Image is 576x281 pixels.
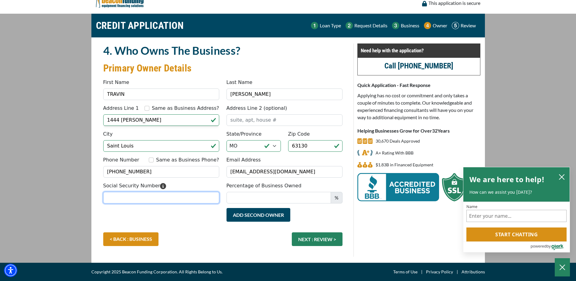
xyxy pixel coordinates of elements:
button: Add Second Owner [227,208,290,222]
img: Step 4 [424,22,431,29]
span: | [418,268,426,276]
img: BBB Acredited Business and SSL Protection [357,173,467,201]
p: Owner [433,22,447,29]
p: Need help with the application? [361,47,477,54]
p: A+ Rating With BBB [376,149,414,157]
a: Privacy Policy [426,268,453,276]
p: Business [401,22,419,29]
svg: Please enter your Social Security Number. We use this information to identify you and process you... [160,183,166,189]
label: Same as Business Phone? [156,156,219,164]
p: Review [461,22,476,29]
p: Quick Application - Fast Response [357,82,480,89]
button: Close Chatbox [555,258,570,276]
label: Same as Business Address? [152,105,219,112]
button: close chatbox [557,172,567,181]
label: Address Line 1 [103,105,139,112]
label: Social Security Number [103,182,166,189]
a: Powered by Olark [530,242,570,252]
span: by [547,242,551,250]
h2: 4. Who Owns The Business? [103,43,343,57]
label: Phone Number [103,156,139,164]
label: Zip Code [288,130,310,138]
p: Helping Businesses Grow for Over Years [357,127,480,134]
a: call (847) 897-1771 [384,61,453,70]
img: lock icon to convery security [422,1,427,6]
h3: Primary Owner Details [103,62,343,74]
label: Last Name [227,79,253,86]
a: Attributions [462,268,485,276]
span: Copyright 2025 Beacon Funding Corporation. All Rights Belong to Us. [91,268,223,276]
div: Accessibility Menu [4,264,17,277]
label: Address Line 2 (optional) [227,105,287,112]
a: < BACK : BUSINESS [103,232,158,246]
img: Step 1 [311,22,318,29]
div: olark chatbox [463,167,570,253]
input: suite, apt, house # [227,114,343,126]
a: Terms of Use [393,268,418,276]
button: NEXT : REVIEW > [292,232,343,246]
label: Name [466,205,567,209]
p: How can we assist you [DATE]? [469,189,564,195]
label: City [103,130,113,138]
label: Email Address [227,156,261,164]
img: Step 2 [346,22,353,29]
span: % [331,192,343,203]
button: Start chatting [466,227,567,241]
label: Percentage of Business Owned [227,182,302,189]
span: | [453,268,462,276]
img: Step 3 [392,22,399,29]
span: powered [530,242,546,250]
p: Applying has no cost or commitment and only takes a couple of minutes to complete. Our knowledgea... [357,92,480,121]
p: 30,670 Deals Approved [376,137,420,145]
h1: CREDIT APPLICATION [96,17,184,34]
label: First Name [103,79,129,86]
h2: We are here to help! [469,173,544,186]
input: Name [466,210,567,222]
label: State/Province [227,130,262,138]
img: Step 5 [452,22,459,29]
p: Request Details [354,22,387,29]
p: $1,832,768,590 in Financed Equipment [376,161,433,168]
p: Loan Type [320,22,341,29]
span: 32 [432,128,438,134]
